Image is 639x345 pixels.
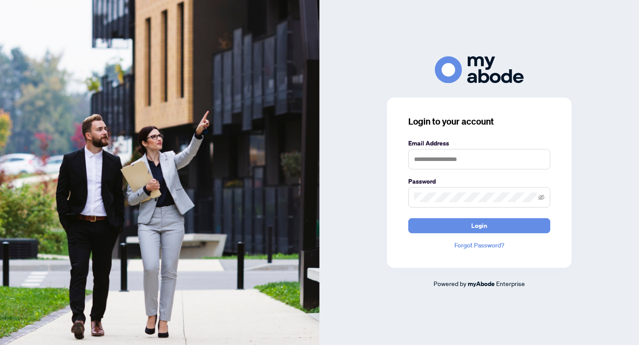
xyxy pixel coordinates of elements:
[471,219,487,233] span: Login
[408,176,550,186] label: Password
[408,138,550,148] label: Email Address
[538,194,544,200] span: eye-invisible
[434,279,466,287] span: Powered by
[468,279,495,289] a: myAbode
[408,218,550,233] button: Login
[408,115,550,128] h3: Login to your account
[435,56,524,83] img: ma-logo
[408,240,550,250] a: Forgot Password?
[496,279,525,287] span: Enterprise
